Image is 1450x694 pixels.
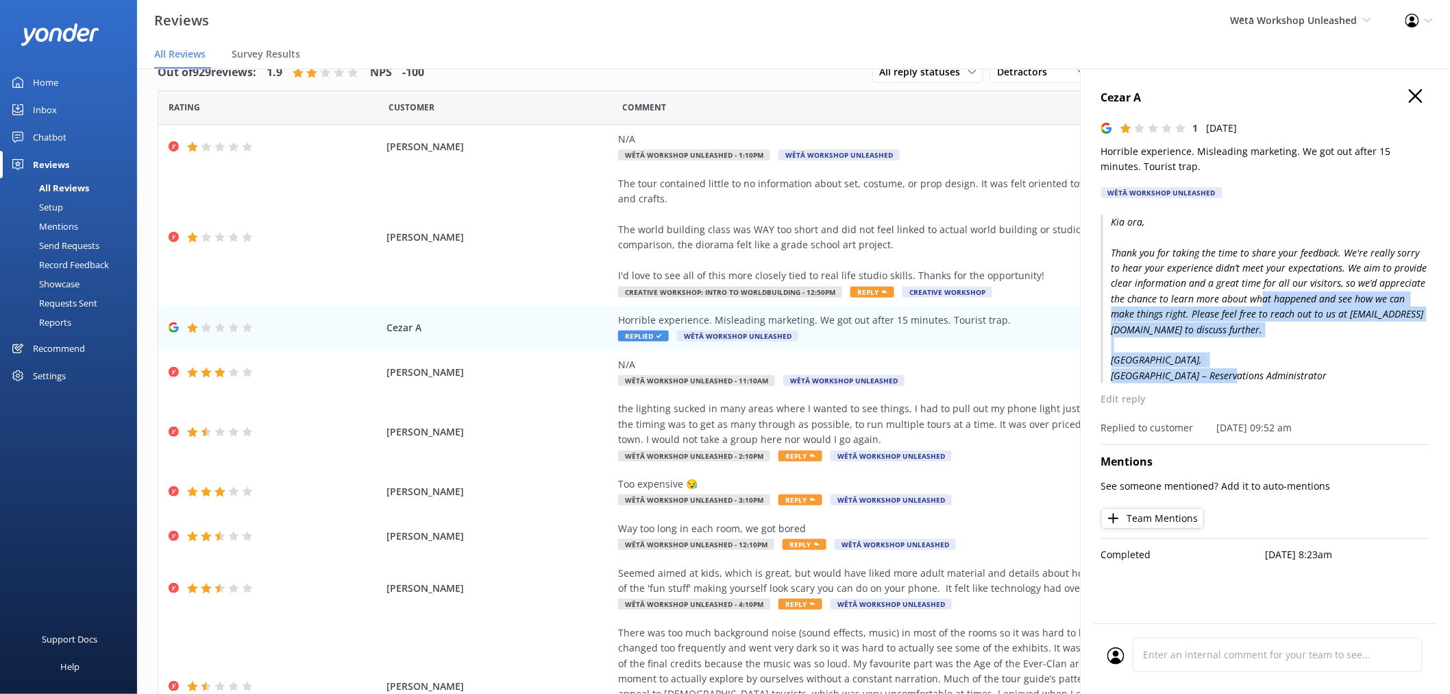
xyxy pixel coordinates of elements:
[778,599,822,610] span: Reply
[158,64,256,82] h4: Out of 929 reviews:
[386,679,611,694] span: [PERSON_NAME]
[169,101,200,114] span: Date
[618,176,1242,284] div: The tour contained little to no information about set, costume, or prop design. It was felt orien...
[402,64,424,82] h4: -100
[623,101,667,114] span: Question
[33,151,69,178] div: Reviews
[386,484,611,499] span: [PERSON_NAME]
[8,274,79,294] div: Showcase
[21,23,99,46] img: yonder-white-logo.png
[997,64,1055,80] span: Detractors
[33,96,57,123] div: Inbox
[33,123,66,151] div: Chatbot
[8,294,97,313] div: Requests Sent
[835,539,956,550] span: Wētā Workshop Unleashed
[8,178,137,198] a: All Reviews
[1101,187,1222,198] div: Wētā Workshop Unleashed
[42,625,98,653] div: Support Docs
[232,47,300,61] span: Survey Results
[389,101,434,114] span: Date
[618,401,1242,447] div: the lighting sucked in many areas where I wanted to see things, I had to pull out my phone light ...
[618,477,1242,492] div: Too expensive 😪
[831,599,952,610] span: Wētā Workshop Unleashed
[618,331,669,342] span: Replied
[8,198,137,217] a: Setup
[370,64,392,82] h4: NPS
[1101,392,1429,407] p: Edit reply
[8,255,109,274] div: Record Feedback
[618,494,770,505] span: Wētā Workshop Unleashed - 3:10pm
[618,357,1242,372] div: N/A
[850,287,894,298] span: Reply
[618,451,770,462] span: Wētā Workshop Unleashed - 2:10pm
[8,313,137,332] a: Reports
[618,566,1242,597] div: Seemed aimed at kids, which is great, but would have liked more adult material and details about ...
[33,362,66,390] div: Settings
[1231,14,1357,27] span: Wētā Workshop Unleashed
[33,69,58,96] div: Home
[1207,121,1238,136] p: [DATE]
[1101,547,1266,562] p: Completed
[1217,420,1292,435] p: [DATE] 09:52 am
[8,236,99,255] div: Send Requests
[267,64,282,82] h4: 1.9
[902,287,992,298] span: Creative Workshop
[831,451,952,462] span: Wētā Workshop Unleashed
[831,494,952,505] span: Wētā Workshop Unleashed
[1107,647,1125,665] img: user_profile.svg
[618,132,1242,147] div: N/A
[618,313,1242,328] div: Horrible experience. Misleading marketing. We got out after 15 minutes. Tourist trap.
[8,313,71,332] div: Reports
[778,451,822,462] span: Reply
[618,599,770,610] span: Wētā Workshop Unleashed - 4:10pm
[618,375,775,386] span: Wētā Workshop Unleashed - 11:10am
[618,539,774,550] span: Wētā Workshop Unleashed - 12:10pm
[1101,479,1429,494] p: See someone mentioned? Add it to auto-mentions
[618,521,1242,536] div: Way too long in each room, we got bored
[8,294,137,313] a: Requests Sent
[154,47,206,61] span: All Reviews
[618,149,770,160] span: Wētā Workshop Unleashed - 1:10pm
[8,198,63,217] div: Setup
[677,331,798,342] span: Wētā Workshop Unleashed
[1101,144,1429,175] p: Horrible experience. Misleading marketing. We got out after 15 minutes. Tourist trap.
[1101,420,1194,435] p: Replied to customer
[1409,89,1423,104] button: Close
[8,217,78,236] div: Mentions
[8,236,137,255] a: Send Requests
[386,529,611,544] span: [PERSON_NAME]
[386,365,611,380] span: [PERSON_NAME]
[1101,508,1204,529] button: Team Mentions
[1101,215,1429,383] p: Kia ora, Thank you for taking the time to share your feedback. We're really sorry to hear your ex...
[386,320,611,335] span: Cezar A
[386,424,611,440] span: [PERSON_NAME]
[618,287,842,298] span: Creative Workshop: Intro to Worldbuilding - 12:50pm
[879,64,968,80] span: All reply statuses
[386,139,611,154] span: [PERSON_NAME]
[60,653,79,680] div: Help
[8,274,137,294] a: Showcase
[8,255,137,274] a: Record Feedback
[8,178,89,198] div: All Reviews
[1101,453,1429,471] h4: Mentions
[778,149,900,160] span: Wētā Workshop Unleashed
[783,375,905,386] span: Wētā Workshop Unleashed
[386,581,611,596] span: [PERSON_NAME]
[386,230,611,245] span: [PERSON_NAME]
[1193,121,1199,134] span: 1
[783,539,826,550] span: Reply
[778,494,822,505] span: Reply
[1101,89,1429,107] h4: Cezar A
[154,10,209,32] h3: Reviews
[8,217,137,236] a: Mentions
[33,335,85,362] div: Recommend
[1266,547,1430,562] p: [DATE] 8:23am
